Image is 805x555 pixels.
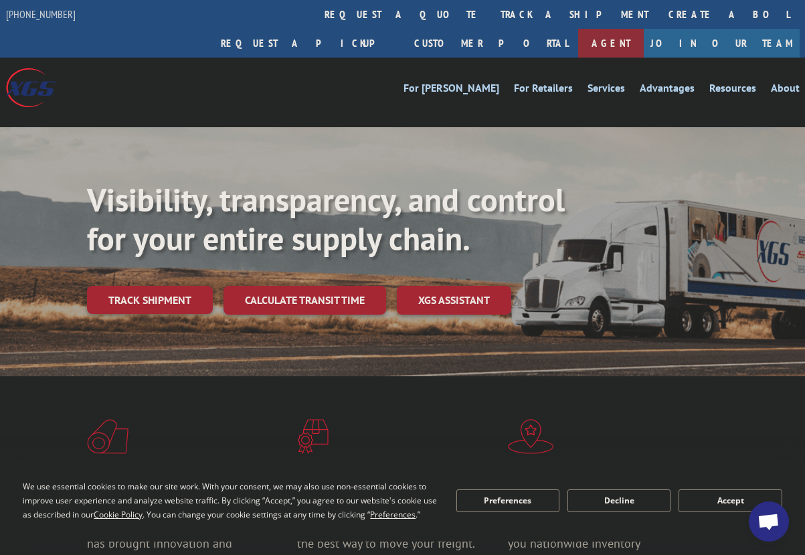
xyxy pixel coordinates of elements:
[644,29,800,58] a: Join Our Team
[640,83,695,98] a: Advantages
[709,83,756,98] a: Resources
[404,29,578,58] a: Customer Portal
[370,509,416,520] span: Preferences
[508,419,554,454] img: xgs-icon-flagship-distribution-model-red
[679,489,782,512] button: Accept
[578,29,644,58] a: Agent
[87,179,565,259] b: Visibility, transparency, and control for your entire supply chain.
[87,419,128,454] img: xgs-icon-total-supply-chain-intelligence-red
[771,83,800,98] a: About
[588,83,625,98] a: Services
[223,286,386,315] a: Calculate transit time
[456,489,559,512] button: Preferences
[514,83,573,98] a: For Retailers
[211,29,404,58] a: Request a pickup
[397,286,511,315] a: XGS ASSISTANT
[567,489,670,512] button: Decline
[94,509,143,520] span: Cookie Policy
[404,83,499,98] a: For [PERSON_NAME]
[749,501,789,542] a: Open chat
[23,479,440,522] div: We use essential cookies to make our site work. With your consent, we may also use non-essential ...
[6,7,76,21] a: [PHONE_NUMBER]
[297,419,329,454] img: xgs-icon-focused-on-flooring-red
[87,286,213,314] a: Track shipment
